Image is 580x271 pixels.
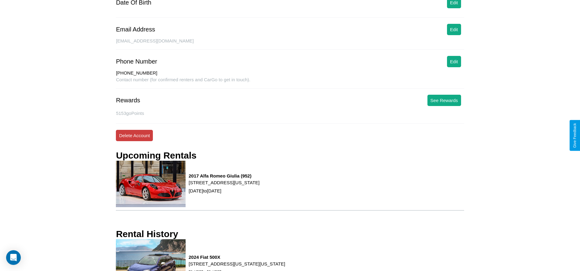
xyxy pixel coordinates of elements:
button: Edit [447,24,461,35]
div: [EMAIL_ADDRESS][DOMAIN_NAME] [116,38,464,50]
h3: Rental History [116,229,178,239]
div: Email Address [116,26,155,33]
p: [STREET_ADDRESS][US_STATE][US_STATE] [189,260,285,268]
h3: Upcoming Rentals [116,150,196,161]
div: [PHONE_NUMBER] [116,70,464,77]
div: Contact number (for confirmed renters and CarGo to get in touch). [116,77,464,89]
p: [STREET_ADDRESS][US_STATE] [189,178,260,187]
div: Phone Number [116,58,157,65]
p: [DATE] to [DATE] [189,187,260,195]
div: Open Intercom Messenger [6,250,21,265]
button: See Rewards [427,95,461,106]
img: rental [116,161,186,207]
div: Give Feedback [573,123,577,148]
div: Rewards [116,97,140,104]
h3: 2024 Fiat 500X [189,255,285,260]
h3: 2017 Alfa Romeo Giulia (952) [189,173,260,178]
button: Edit [447,56,461,67]
button: Delete Account [116,130,153,141]
p: 5153 goPoints [116,109,464,117]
